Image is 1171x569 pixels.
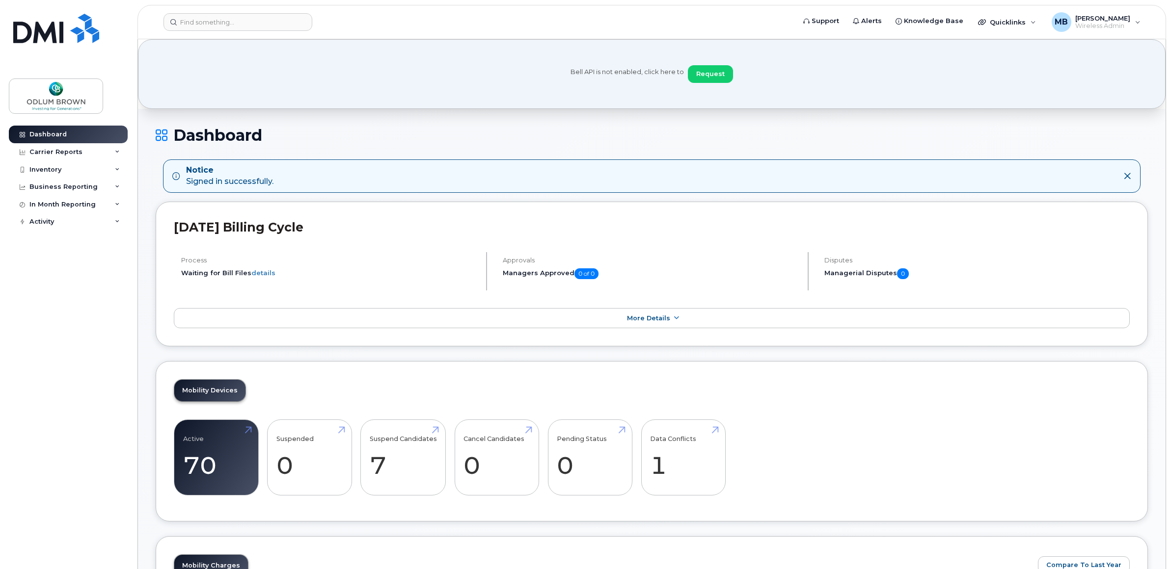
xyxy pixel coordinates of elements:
[463,425,530,490] a: Cancel Candidates 0
[571,67,684,83] span: Bell API is not enabled, click here to
[181,268,478,278] li: Waiting for Bill Files
[557,425,623,490] a: Pending Status 0
[251,269,275,277] a: details
[824,268,1130,279] h5: Managerial Disputes
[156,127,1148,144] h1: Dashboard
[627,314,670,322] span: More Details
[174,220,1130,234] h2: [DATE] Billing Cycle
[897,268,909,279] span: 0
[503,268,799,279] h5: Managers Approved
[276,425,343,490] a: Suspended 0
[574,268,599,279] span: 0 of 0
[650,425,716,490] a: Data Conflicts 1
[370,425,437,490] a: Suspend Candidates 7
[688,65,733,83] button: Request
[186,165,273,176] strong: Notice
[174,380,245,401] a: Mobility Devices
[503,257,799,264] h4: Approvals
[183,425,249,490] a: Active 70
[696,69,725,78] span: Request
[181,257,478,264] h4: Process
[824,257,1130,264] h4: Disputes
[186,165,273,187] div: Signed in successfully.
